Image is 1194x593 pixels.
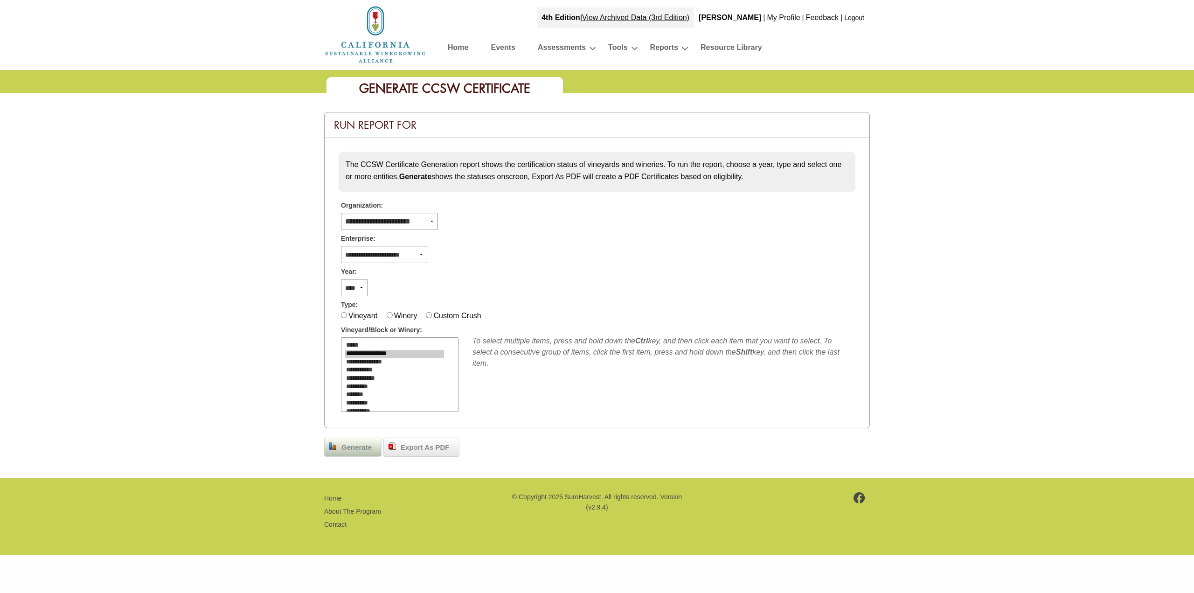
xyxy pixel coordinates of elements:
a: Events [491,41,515,57]
img: footer-facebook.png [854,492,865,503]
p: © Copyright 2025 SureHarvest. All rights reserved. Version (v2.9.4) [511,492,683,513]
div: | [537,7,694,28]
strong: Generate [399,173,431,181]
a: Resource Library [701,41,762,57]
a: Contact [324,521,347,528]
span: Organization: [341,201,383,210]
img: logo_cswa2x.png [324,5,427,64]
b: Shift [736,348,753,356]
div: To select multiple items, press and hold down the key, and then click each item that you want to ... [472,335,853,369]
b: [PERSON_NAME] [699,14,761,21]
a: Home [324,30,427,38]
b: Ctrl [635,337,648,345]
a: Export As PDF [383,438,459,457]
a: Feedback [806,14,839,21]
div: Run Report For [325,112,869,138]
a: Generate [324,438,382,457]
div: | [801,7,805,28]
a: Assessments [538,41,586,57]
span: Year: [341,267,357,277]
span: Generate [337,442,376,453]
a: My Profile [767,14,800,21]
img: doc_pdf.png [389,442,396,450]
label: Custom Crush [433,312,481,320]
span: Enterprise: [341,234,375,244]
span: Export As PDF [396,442,454,453]
span: Vineyard/Block or Winery: [341,325,422,335]
label: Vineyard [348,312,378,320]
a: Logout [844,14,864,21]
a: Home [448,41,468,57]
a: View Archived Data (3rd Edition) [582,14,689,21]
img: chart_bar.png [329,442,337,450]
div: | [840,7,843,28]
a: Reports [650,41,678,57]
span: Generate CCSW Certificate [359,80,530,97]
div: | [762,7,766,28]
strong: 4th Edition [541,14,580,21]
label: Winery [394,312,417,320]
a: Home [324,495,341,502]
a: Tools [608,41,627,57]
a: About The Program [324,508,381,515]
span: Type: [341,300,358,310]
p: The CCSW Certificate Generation report shows the certification status of vineyards and wineries. ... [346,159,848,182]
